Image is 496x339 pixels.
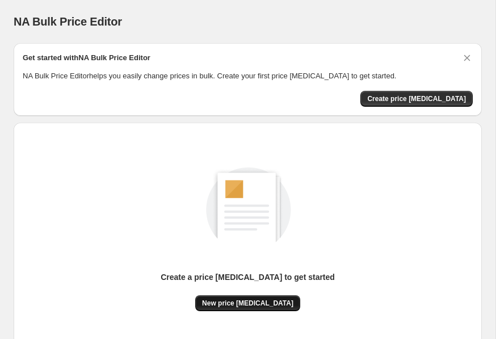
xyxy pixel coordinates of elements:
[461,52,473,64] button: Dismiss card
[23,70,473,82] p: NA Bulk Price Editor helps you easily change prices in bulk. Create your first price [MEDICAL_DAT...
[202,299,293,308] span: New price [MEDICAL_DATA]
[195,295,300,311] button: New price [MEDICAL_DATA]
[14,15,122,28] span: NA Bulk Price Editor
[23,52,150,64] h2: Get started with NA Bulk Price Editor
[360,91,473,107] button: Create price change job
[367,94,466,103] span: Create price [MEDICAL_DATA]
[161,271,335,283] p: Create a price [MEDICAL_DATA] to get started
